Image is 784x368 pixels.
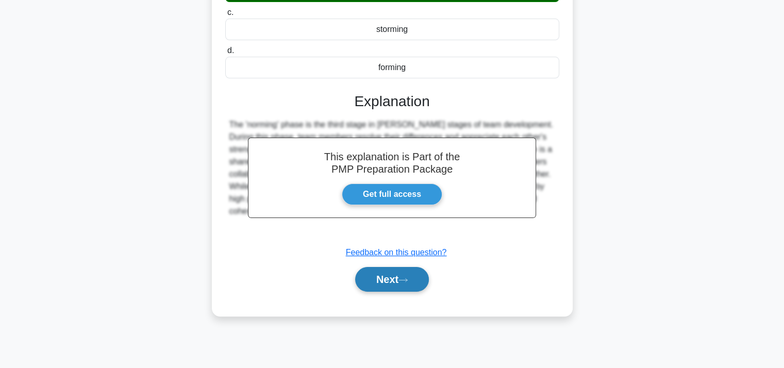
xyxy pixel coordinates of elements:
span: d. [227,46,234,55]
span: c. [227,8,233,16]
a: Feedback on this question? [346,248,447,257]
button: Next [355,267,429,292]
div: The 'norming' phase is the third stage in [PERSON_NAME] stages of team development. During this p... [229,119,555,218]
h3: Explanation [231,93,553,110]
div: forming [225,57,559,78]
a: Get full access [342,183,442,205]
div: storming [225,19,559,40]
